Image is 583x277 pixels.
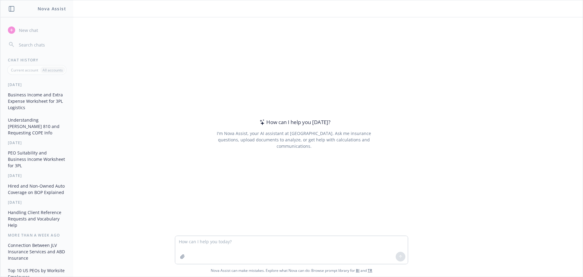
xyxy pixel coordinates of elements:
[1,140,73,145] div: [DATE]
[1,200,73,205] div: [DATE]
[208,130,379,149] div: I'm Nova Assist, your AI assistant at [GEOGRAPHIC_DATA]. Ask me insurance questions, upload docum...
[43,68,63,73] p: All accounts
[38,5,66,12] h1: Nova Assist
[5,90,68,113] button: Business Income and Extra Expense Worksheet for 3PL Logistics
[1,82,73,87] div: [DATE]
[5,181,68,197] button: Hired and Non-Owned Auto Coverage on BOP Explained
[356,268,360,273] a: BI
[5,240,68,263] button: Connection Between JLV Insurance Services and ABD Insurance
[1,57,73,63] div: Chat History
[18,40,66,49] input: Search chats
[1,173,73,178] div: [DATE]
[368,268,372,273] a: TR
[11,68,38,73] p: Current account
[1,233,73,238] div: More than a week ago
[258,118,330,126] div: How can I help you [DATE]?
[5,207,68,230] button: Handling Client Reference Requests and Vocabulary Help
[5,25,68,36] button: New chat
[5,115,68,138] button: Understanding [PERSON_NAME] 810 and Requesting COPE Info
[211,264,372,277] span: Nova Assist can make mistakes. Explore what Nova can do: Browse prompt library for and
[5,148,68,171] button: PEO Suitability and Business Income Worksheet for 3PL
[18,27,38,33] span: New chat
